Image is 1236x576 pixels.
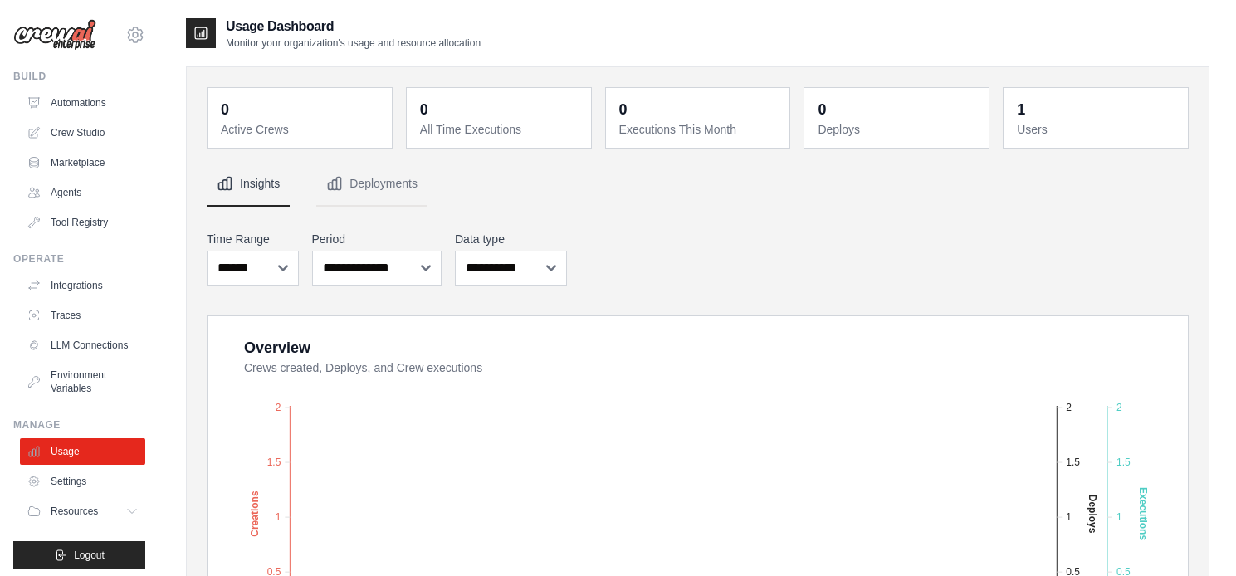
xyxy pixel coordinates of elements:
[244,359,1168,376] dt: Crews created, Deploys, and Crew executions
[1017,121,1178,138] dt: Users
[20,498,145,525] button: Resources
[226,37,481,50] p: Monitor your organization's usage and resource allocation
[20,302,145,329] a: Traces
[267,456,281,468] tspan: 1.5
[1116,511,1122,523] tspan: 1
[1017,98,1025,121] div: 1
[1116,456,1131,468] tspan: 1.5
[20,149,145,176] a: Marketplace
[420,121,581,138] dt: All Time Executions
[207,162,1189,207] nav: Tabs
[20,362,145,402] a: Environment Variables
[207,231,299,247] label: Time Range
[1137,487,1149,540] text: Executions
[13,70,145,83] div: Build
[619,98,628,121] div: 0
[13,541,145,569] button: Logout
[226,17,481,37] h2: Usage Dashboard
[221,98,229,121] div: 0
[1066,511,1072,523] tspan: 1
[619,121,780,138] dt: Executions This Month
[244,336,310,359] div: Overview
[20,179,145,206] a: Agents
[1066,456,1080,468] tspan: 1.5
[276,511,281,523] tspan: 1
[249,491,261,537] text: Creations
[207,162,290,207] button: Insights
[20,272,145,299] a: Integrations
[455,231,567,247] label: Data type
[1087,495,1098,534] text: Deploys
[1066,402,1072,413] tspan: 2
[51,505,98,518] span: Resources
[13,418,145,432] div: Manage
[312,231,442,247] label: Period
[20,120,145,146] a: Crew Studio
[1116,402,1122,413] tspan: 2
[818,121,979,138] dt: Deploys
[20,209,145,236] a: Tool Registry
[20,468,145,495] a: Settings
[20,90,145,116] a: Automations
[276,402,281,413] tspan: 2
[818,98,826,121] div: 0
[74,549,105,562] span: Logout
[13,19,96,51] img: Logo
[20,438,145,465] a: Usage
[221,121,382,138] dt: Active Crews
[316,162,427,207] button: Deployments
[420,98,428,121] div: 0
[20,332,145,359] a: LLM Connections
[13,252,145,266] div: Operate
